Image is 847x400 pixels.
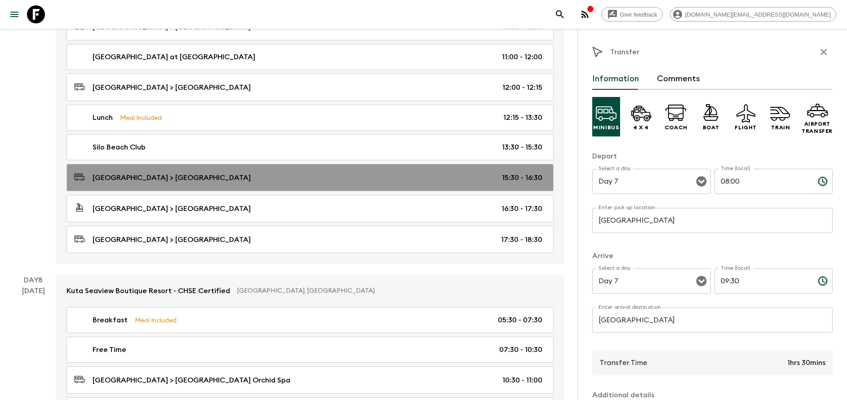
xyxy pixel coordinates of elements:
p: [GEOGRAPHIC_DATA] at [GEOGRAPHIC_DATA] [93,52,255,62]
a: [GEOGRAPHIC_DATA] at [GEOGRAPHIC_DATA]11:00 - 12:00 [67,44,554,70]
a: [GEOGRAPHIC_DATA] > [GEOGRAPHIC_DATA]15:30 - 16:30 [67,164,554,191]
p: Breakfast [93,315,128,325]
p: Transfer Time [599,357,647,368]
p: [GEOGRAPHIC_DATA] > [GEOGRAPHIC_DATA] [93,82,251,93]
p: 12:00 - 12:15 [502,82,542,93]
p: 12:15 - 13:30 [503,112,542,123]
p: Airport Transfer [802,120,833,135]
p: 05:30 - 07:30 [498,315,542,325]
p: Depart [592,151,833,162]
a: BreakfastMeal Included05:30 - 07:30 [67,307,554,333]
p: 16:30 - 17:30 [501,203,542,214]
p: Coach [665,124,687,131]
a: Give feedback [601,7,663,22]
p: Boat [703,124,719,131]
button: menu [5,5,23,23]
label: Time (local) [721,264,750,272]
p: 13:30 - 15:30 [502,142,542,153]
p: 07:30 - 10:30 [499,344,542,355]
span: [DOMAIN_NAME][EMAIL_ADDRESS][DOMAIN_NAME] [680,11,836,18]
span: Give feedback [615,11,662,18]
p: Free Time [93,344,126,355]
p: 10:30 - 11:00 [502,375,542,386]
button: Open [695,275,708,287]
p: Silo Beach Club [93,142,146,153]
a: [GEOGRAPHIC_DATA] > [GEOGRAPHIC_DATA]12:00 - 12:15 [67,74,554,101]
a: Silo Beach Club13:30 - 15:30 [67,134,554,160]
p: 11:00 - 12:00 [502,52,542,62]
p: Minibus [593,124,619,131]
a: Free Time07:30 - 10:30 [67,337,554,363]
p: Kuta Seaview Boutique Resort - CHSE Certified [67,286,230,296]
p: 1hrs 30mins [787,357,825,368]
p: Train [771,124,790,131]
button: Choose time, selected time is 8:00 AM [814,172,832,190]
a: [GEOGRAPHIC_DATA] > [GEOGRAPHIC_DATA]17:30 - 18:30 [67,226,554,253]
p: [GEOGRAPHIC_DATA] > [GEOGRAPHIC_DATA] [93,234,251,245]
a: [GEOGRAPHIC_DATA] > [GEOGRAPHIC_DATA]16:30 - 17:30 [67,195,554,222]
p: [GEOGRAPHIC_DATA] > [GEOGRAPHIC_DATA] [93,172,251,183]
input: hh:mm [714,268,811,294]
label: Enter arrival destination [599,303,661,311]
button: Comments [657,68,700,90]
button: Open [695,175,708,188]
p: Lunch [93,112,113,123]
button: Choose time, selected time is 9:30 AM [814,272,832,290]
p: Arrive [592,251,833,261]
p: 4 x 4 [633,124,649,131]
button: search adventures [551,5,569,23]
a: Kuta Seaview Boutique Resort - CHSE Certified[GEOGRAPHIC_DATA], [GEOGRAPHIC_DATA] [56,275,564,307]
p: Meal Included [135,315,177,325]
input: hh:mm [714,169,811,194]
p: Meal Included [120,113,162,123]
a: LunchMeal Included12:15 - 13:30 [67,105,554,131]
p: [GEOGRAPHIC_DATA], [GEOGRAPHIC_DATA] [237,286,546,295]
label: Select a day [599,264,630,272]
div: [DOMAIN_NAME][EMAIL_ADDRESS][DOMAIN_NAME] [670,7,836,22]
p: [GEOGRAPHIC_DATA] > [GEOGRAPHIC_DATA] Orchid Spa [93,375,290,386]
p: Transfer [610,47,639,57]
button: Information [592,68,639,90]
p: 15:30 - 16:30 [502,172,542,183]
p: 17:30 - 18:30 [501,234,542,245]
label: Select a day [599,165,630,172]
p: Flight [735,124,757,131]
a: [GEOGRAPHIC_DATA] > [GEOGRAPHIC_DATA] Orchid Spa10:30 - 11:00 [67,366,554,394]
p: [GEOGRAPHIC_DATA] > [GEOGRAPHIC_DATA] [93,203,251,214]
label: Time (local) [721,165,750,172]
label: Enter pick up location [599,204,656,211]
p: Day 8 [11,275,56,286]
